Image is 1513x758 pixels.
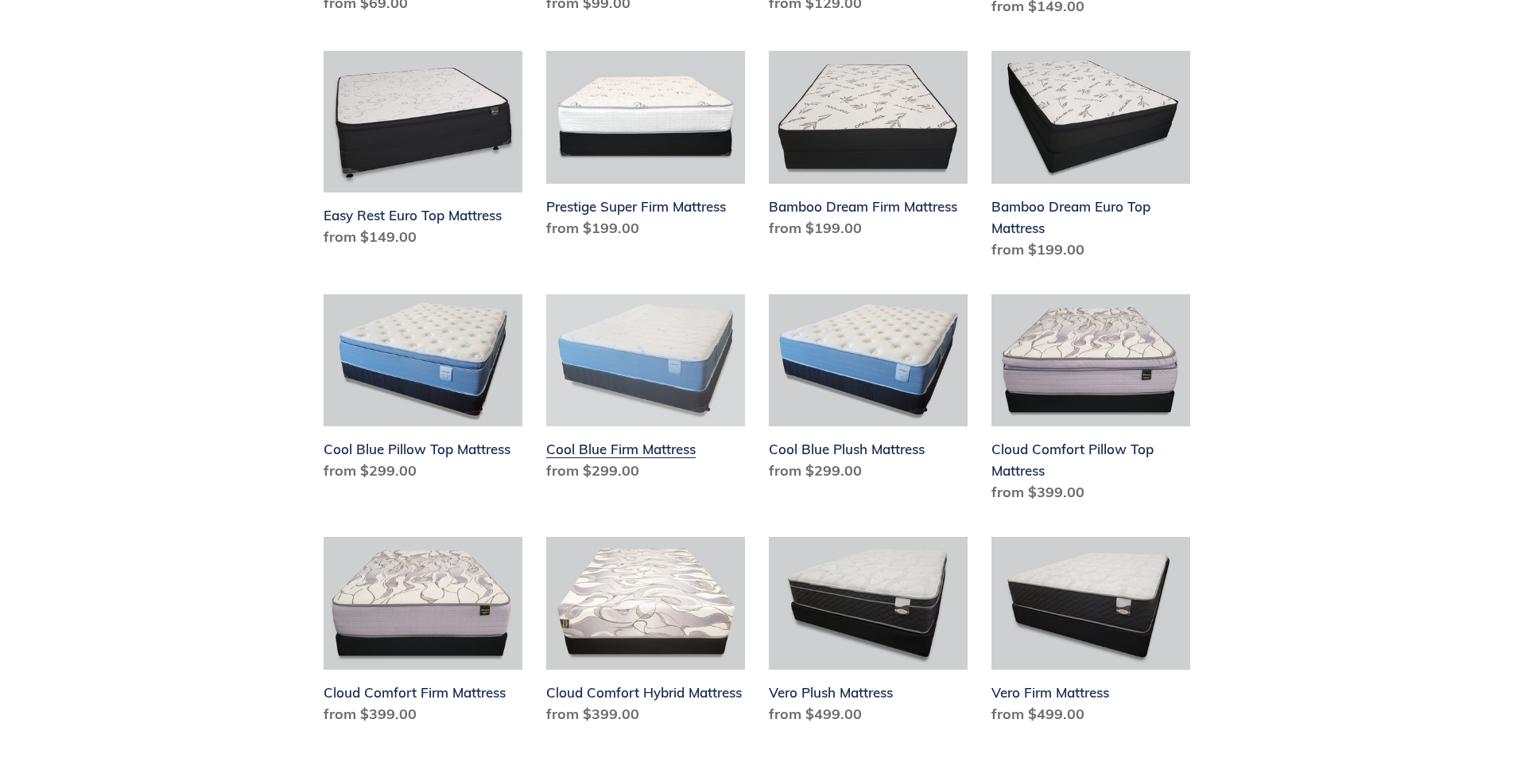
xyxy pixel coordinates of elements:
[991,294,1190,510] a: Cloud Comfort Pillow Top Mattress
[769,294,968,488] a: Cool Blue Plush Mattress
[546,294,745,488] a: Cool Blue Firm Mattress
[769,537,968,731] a: Vero Plush Mattress
[324,537,522,731] a: Cloud Comfort Firm Mattress
[769,51,968,245] a: Bamboo Dream Firm Mattress
[324,294,522,488] a: Cool Blue Pillow Top Mattress
[991,537,1190,731] a: Vero Firm Mattress
[324,51,522,254] a: Easy Rest Euro Top Mattress
[991,51,1190,266] a: Bamboo Dream Euro Top Mattress
[546,537,745,731] a: Cloud Comfort Hybrid Mattress
[546,51,745,245] a: Prestige Super Firm Mattress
